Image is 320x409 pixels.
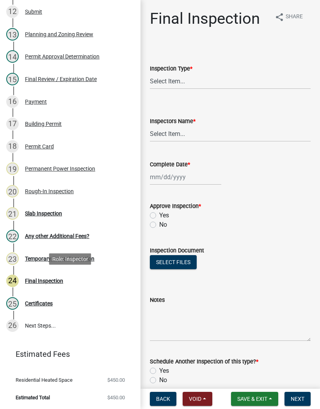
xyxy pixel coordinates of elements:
[286,12,303,22] span: Share
[6,162,19,175] div: 19
[25,54,100,59] div: Permit Approval Determination
[150,9,260,28] h1: Final Inspection
[25,166,95,171] div: Permanent Power Inspection
[150,359,258,365] label: Schedule Another Inspection of this type?
[6,185,19,197] div: 20
[159,376,167,385] label: No
[291,396,304,402] span: Next
[107,395,125,400] span: $450.00
[159,211,169,220] label: Yes
[6,73,19,85] div: 15
[16,395,50,400] span: Estimated Total
[156,396,170,402] span: Back
[25,144,54,149] div: Permit Card
[6,346,128,362] a: Estimated Fees
[159,220,167,229] label: No
[6,252,19,265] div: 23
[6,297,19,310] div: 25
[159,366,169,376] label: Yes
[25,76,97,82] div: Final Review / Expiration Date
[231,392,278,406] button: Save & Exit
[150,66,192,72] label: Inspection Type
[237,396,267,402] span: Save & Exit
[150,119,196,124] label: Inspectors Name
[25,256,94,261] div: Temporary Power Inspection
[6,95,19,108] div: 16
[25,121,62,127] div: Building Permit
[284,392,311,406] button: Next
[150,392,176,406] button: Back
[25,211,62,216] div: Slab Inspection
[268,9,309,25] button: shareShare
[25,189,74,194] div: Rough-In Inspection
[25,278,63,284] div: Final Inspection
[150,162,190,167] label: Complete Date
[189,396,201,402] span: Void
[150,298,165,303] label: Notes
[150,255,197,269] button: Select files
[25,32,93,37] div: Planning and Zoning Review
[6,140,19,153] div: 18
[25,233,89,239] div: Any other Additional Fees?
[49,253,91,264] div: Role: Inspector
[275,12,284,22] i: share
[6,319,19,332] div: 26
[107,377,125,383] span: $450.00
[150,169,221,185] input: mm/dd/yyyy
[6,28,19,41] div: 13
[6,275,19,287] div: 24
[25,301,53,306] div: Certificates
[6,207,19,220] div: 21
[6,5,19,18] div: 12
[6,230,19,242] div: 22
[6,118,19,130] div: 17
[16,377,73,383] span: Residential Heated Space
[150,248,204,254] label: Inspection Document
[25,99,47,104] div: Payment
[150,204,201,209] label: Approve Inspection
[183,392,212,406] button: Void
[25,9,42,14] div: Submit
[6,50,19,63] div: 14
